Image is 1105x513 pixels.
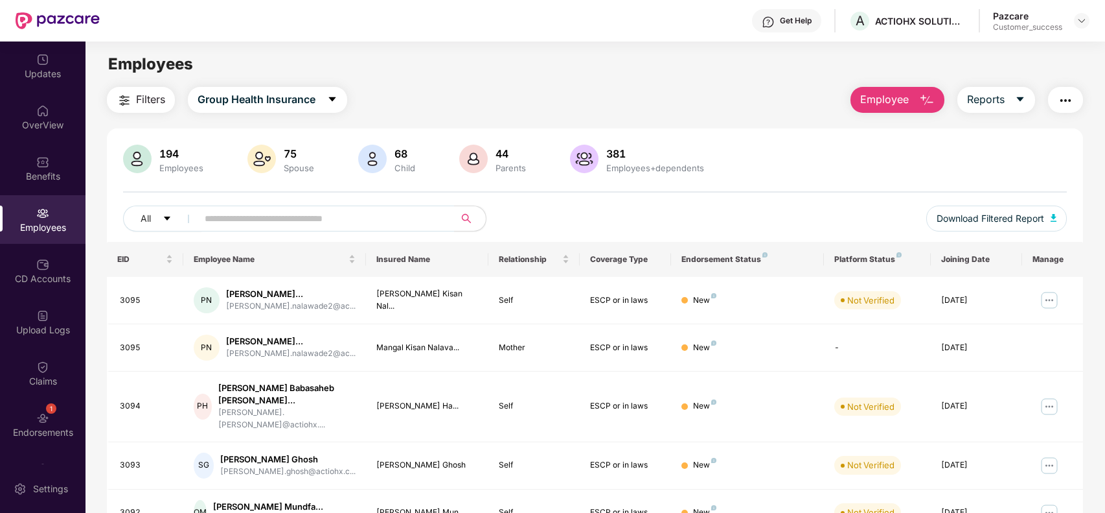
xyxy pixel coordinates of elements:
[499,254,560,265] span: Relationship
[856,13,865,29] span: A
[875,15,966,27] div: ACTIOHX SOLUTIONS PRIVATE LIMITED
[1039,455,1060,476] img: manageButton
[16,12,100,29] img: New Pazcare Logo
[117,254,163,265] span: EID
[1039,290,1060,311] img: manageButton
[762,16,775,29] img: svg+xml;base64,PHN2ZyBpZD0iSGVscC0zMngzMiIgeG1sbnM9Imh0dHA6Ly93d3cudzMub3JnLzIwMDAvc3ZnIiB3aWR0aD...
[488,242,580,277] th: Relationship
[993,22,1062,32] div: Customer_success
[1022,242,1083,277] th: Manage
[993,10,1062,22] div: Pazcare
[194,254,347,265] span: Employee Name
[183,242,367,277] th: Employee Name
[1077,16,1087,26] img: svg+xml;base64,PHN2ZyBpZD0iRHJvcGRvd24tMzJ4MzIiIHhtbG5zPSJodHRwOi8vd3d3LnczLm9yZy8yMDAwL3N2ZyIgd2...
[1039,396,1060,417] img: manageButton
[107,242,183,277] th: EID
[780,16,812,26] div: Get Help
